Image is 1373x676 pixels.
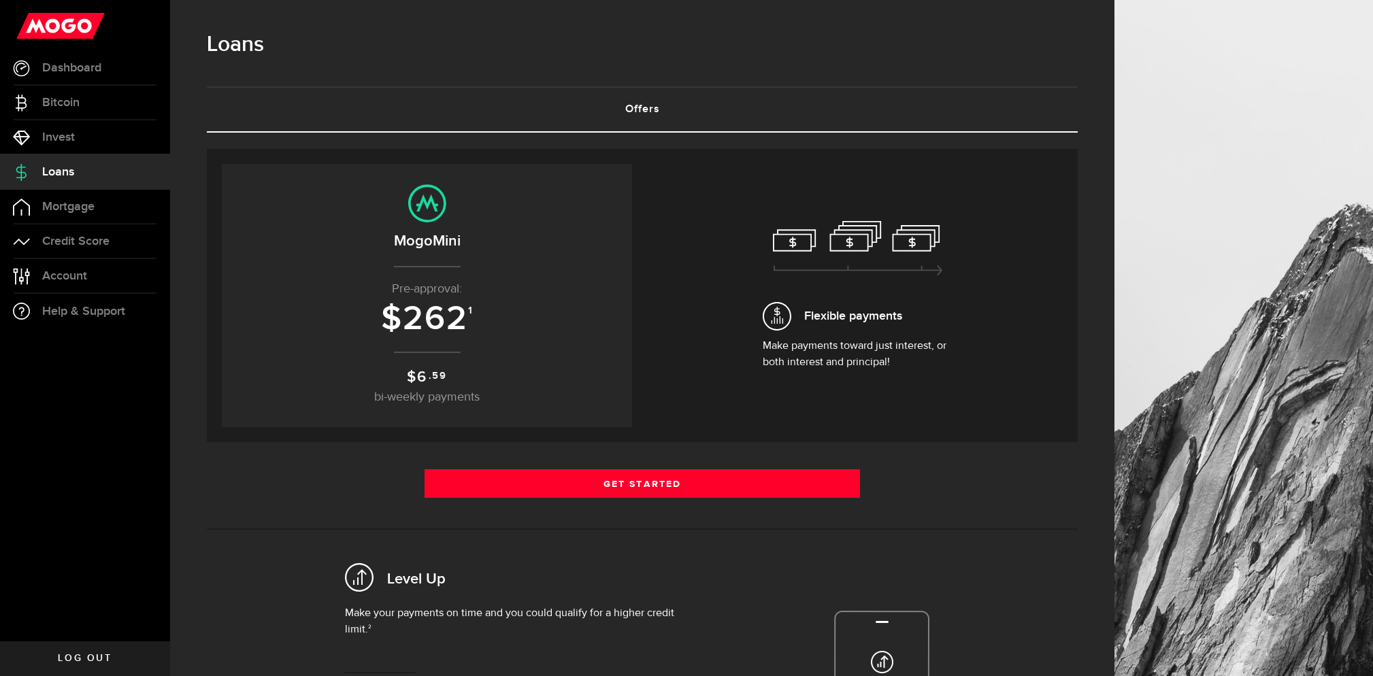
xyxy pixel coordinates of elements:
[42,166,74,178] span: Loans
[235,230,618,252] h2: MogoMini
[429,369,447,384] sup: .59
[42,235,110,248] span: Credit Score
[207,27,1078,63] h1: Loans
[381,299,403,339] span: $
[1316,619,1373,676] iframe: LiveChat chat widget
[207,86,1078,133] ul: Tabs Navigation
[763,338,953,371] p: Make payments toward just interest, or both interest and principal!
[345,605,684,638] p: Make your payments on time and you could qualify for a higher credit limit.
[425,469,860,498] a: Get Started
[387,569,446,590] h2: Level Up
[42,131,75,143] span: Invest
[407,368,417,386] span: $
[42,62,101,74] span: Dashboard
[42,97,80,109] span: Bitcoin
[42,305,125,318] span: Help & Support
[804,307,902,325] span: Flexible payments
[207,88,1078,131] a: Offers
[42,201,95,213] span: Mortgage
[58,654,112,663] span: Log out
[42,270,87,282] span: Account
[468,305,474,317] sup: 1
[374,391,480,403] span: bi-weekly payments
[235,280,618,299] p: Pre-approval:
[403,299,468,339] span: 262
[417,368,427,386] span: 6
[368,624,371,630] sup: 2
